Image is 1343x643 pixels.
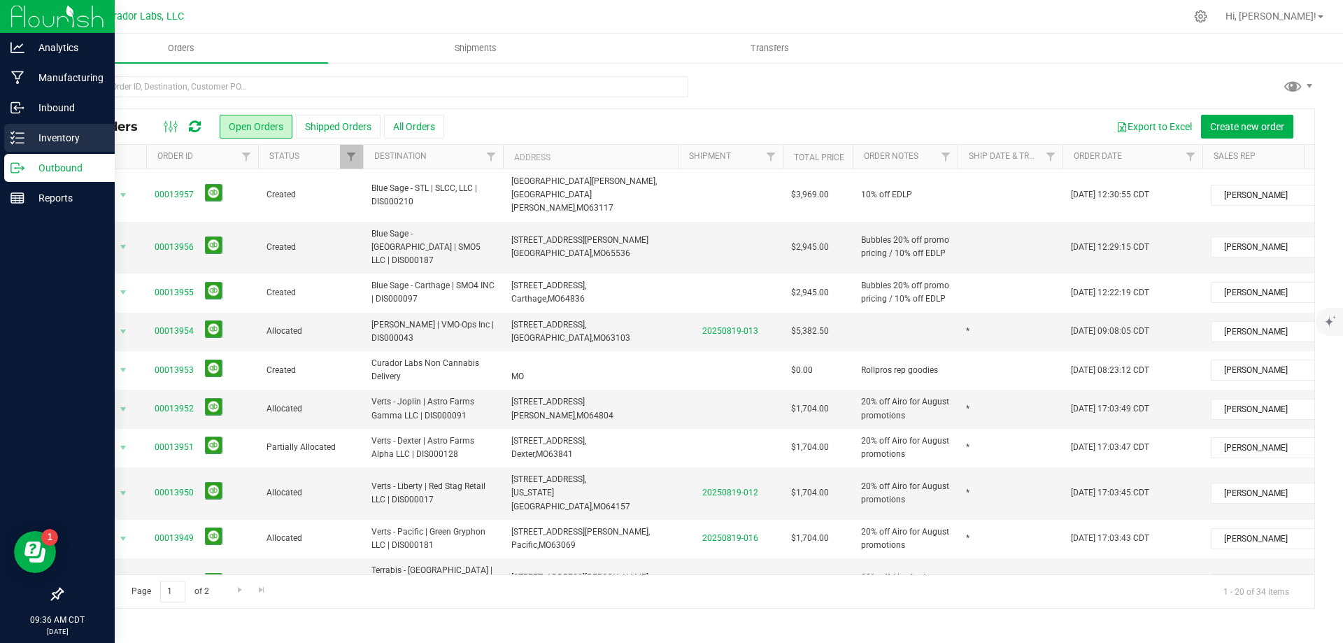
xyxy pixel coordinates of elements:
span: [DATE] 17:03:49 CDT [1071,402,1149,416]
span: select [115,283,132,302]
inline-svg: Reports [10,191,24,205]
span: [GEOGRAPHIC_DATA][PERSON_NAME], [511,176,657,186]
a: 00013957 [155,188,194,202]
span: $5,382.50 [791,325,829,338]
a: 00013951 [155,441,194,454]
span: select [115,360,132,380]
span: [DATE] 12:30:55 CDT [1071,188,1149,202]
span: 64157 [606,502,630,511]
span: [DATE] 08:23:12 CDT [1071,364,1149,377]
span: Terrabis - [GEOGRAPHIC_DATA] | V3 MO Vending 5, LLC | DIS000104 [371,564,495,605]
a: Order Notes [864,151,918,161]
span: [US_STATE][GEOGRAPHIC_DATA], [511,488,593,511]
span: select [115,529,132,549]
span: Created [267,364,355,377]
span: $2,945.00 [791,286,829,299]
iframe: Resource center unread badge [41,529,58,546]
span: Curador Labs, LLC [101,10,184,22]
button: Create new order [1201,115,1293,139]
span: Partially Allocated [267,441,355,454]
a: Filter [340,145,363,169]
a: 20250819-012 [702,488,758,497]
span: Allocated [267,532,355,545]
span: Pacific, [511,540,539,550]
a: Sales Rep [1214,151,1256,161]
span: Blue Sage - STL | SLCC, LLC | DIS000210 [371,182,495,209]
inline-svg: Analytics [10,41,24,55]
span: [STREET_ADDRESS], [511,474,586,484]
span: select [115,400,132,419]
span: $1,704.00 [791,402,829,416]
p: Manufacturing [24,69,108,86]
span: Created [267,241,355,254]
span: [DATE] 09:08:05 CDT [1071,325,1149,338]
a: Shipments [328,34,623,63]
span: [STREET_ADDRESS][PERSON_NAME] [511,572,648,582]
input: Search Order ID, Destination, Customer PO... [62,76,688,97]
span: select [115,185,132,205]
span: Allocated [267,325,355,338]
a: 00013950 [155,486,194,500]
span: [PERSON_NAME], [511,411,576,421]
a: Filter [1179,145,1202,169]
span: 63103 [606,333,630,343]
a: Order ID [157,151,193,161]
span: $0.00 [791,364,813,377]
span: Allocated [267,402,355,416]
span: [STREET_ADDRESS][PERSON_NAME], [511,527,650,537]
p: Inbound [24,99,108,116]
input: 1 [160,581,185,602]
inline-svg: Outbound [10,161,24,175]
a: Filter [235,145,258,169]
div: Manage settings [1192,10,1209,23]
a: 00013956 [155,241,194,254]
button: Shipped Orders [296,115,381,139]
span: Dexter, [511,449,536,459]
span: 1 - 20 of 34 items [1212,581,1300,602]
span: [STREET_ADDRESS], [511,436,586,446]
span: 20% off Airo for August promotions [861,525,949,552]
a: 20250819-016 [702,533,758,543]
span: [PERSON_NAME] [1211,360,1316,380]
button: All Orders [384,115,444,139]
span: [GEOGRAPHIC_DATA], [511,333,593,343]
span: [DATE] 12:29:15 CDT [1071,241,1149,254]
span: Orders [149,42,213,55]
span: 64836 [560,294,585,304]
th: Address [503,145,678,169]
span: Create new order [1210,121,1284,132]
span: 10% off EDLP [861,188,912,202]
span: Carthage, [511,294,548,304]
span: [STREET_ADDRESS] [511,397,585,407]
p: Reports [24,190,108,206]
span: MO [593,502,606,511]
span: Verts - Dexter | Astro Farms Alpha LLC | DIS000128 [371,434,495,461]
inline-svg: Inbound [10,101,24,115]
span: [PERSON_NAME] [1211,185,1316,205]
span: MO [511,372,524,381]
p: Inventory [24,129,108,146]
a: Orders [34,34,328,63]
span: Shipments [436,42,516,55]
a: Ship Date & Transporter [969,151,1076,161]
span: $2,945.00 [791,241,829,254]
span: Blue Sage - [GEOGRAPHIC_DATA] | SMO5 LLC | DIS000187 [371,227,495,268]
span: 20% off Airo for August promotions [861,571,949,598]
span: [STREET_ADDRESS], [511,281,586,290]
span: Created [267,286,355,299]
span: [PERSON_NAME] [1211,529,1316,549]
inline-svg: Manufacturing [10,71,24,85]
a: Filter [760,145,783,169]
a: Filter [935,145,958,169]
p: Outbound [24,160,108,176]
span: MO [593,333,606,343]
p: Analytics [24,39,108,56]
p: 09:36 AM CDT [6,614,108,626]
span: [PERSON_NAME] [1211,237,1316,257]
span: [PERSON_NAME] [1211,483,1316,503]
a: Go to the next page [229,581,250,600]
a: Filter [480,145,503,169]
span: [PERSON_NAME] [1211,283,1316,302]
span: [PERSON_NAME] | VMO-Ops Inc | DIS000043 [371,318,495,345]
span: [STREET_ADDRESS][PERSON_NAME] [511,235,648,245]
